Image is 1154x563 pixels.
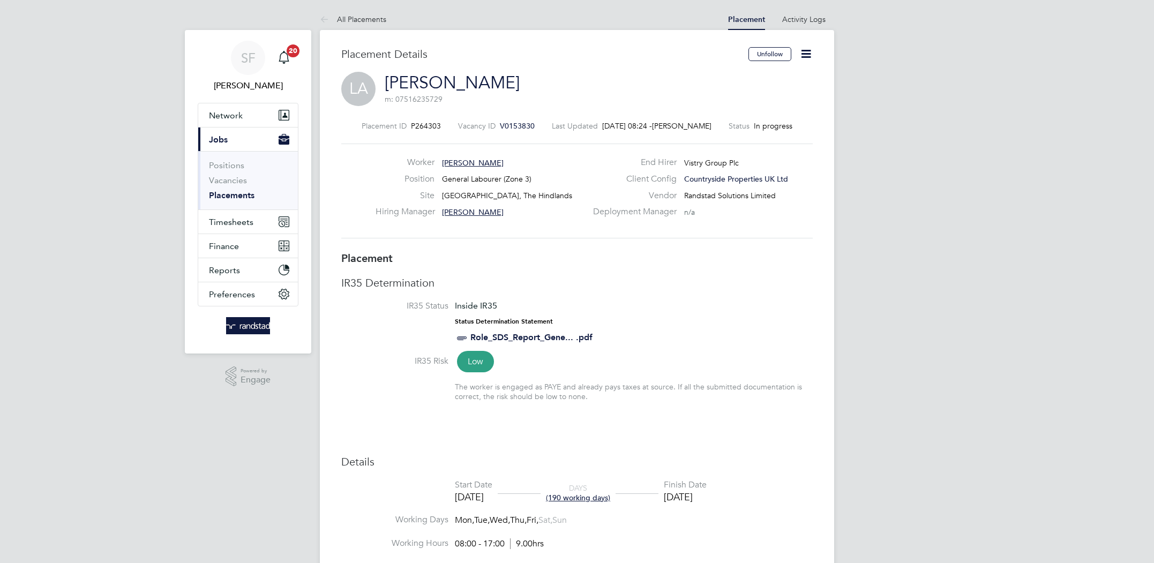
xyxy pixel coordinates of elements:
div: Jobs [198,151,298,209]
div: [DATE] [664,491,707,503]
label: Vendor [587,190,677,201]
a: Positions [209,160,244,170]
div: 08:00 - 17:00 [455,538,544,550]
span: P264303 [411,121,441,131]
div: Start Date [455,479,492,491]
div: The worker is engaged as PAYE and already pays taxes at source. If all the submitted documentatio... [455,382,813,401]
span: Vistry Group Plc [684,158,739,168]
span: Inside IR35 [455,301,497,311]
label: Site [376,190,434,201]
a: Role_SDS_Report_Gene... .pdf [470,332,593,342]
span: Tue, [474,515,490,526]
img: randstad-logo-retina.png [226,317,271,334]
span: Timesheets [209,217,253,227]
span: [PERSON_NAME] [442,158,504,168]
span: Fri, [527,515,538,526]
label: IR35 Risk [341,356,448,367]
span: In progress [754,121,792,131]
span: Sheree Flatman [198,79,298,92]
a: Activity Logs [782,14,826,24]
a: 20 [273,41,295,75]
span: [PERSON_NAME] [652,121,711,131]
a: Placement [728,15,765,24]
a: [PERSON_NAME] [385,72,520,93]
label: Working Hours [341,538,448,549]
span: (190 working days) [546,493,610,502]
span: Wed, [490,515,510,526]
label: Position [376,174,434,185]
label: Deployment Manager [587,206,677,217]
span: [PERSON_NAME] [442,207,504,217]
label: Last Updated [552,121,598,131]
span: 9.00hrs [510,538,544,549]
button: Timesheets [198,210,298,234]
label: Working Days [341,514,448,526]
span: Engage [241,376,271,385]
h3: Placement Details [341,47,740,61]
label: Vacancy ID [458,121,496,131]
nav: Main navigation [185,30,311,354]
button: Preferences [198,282,298,306]
button: Unfollow [748,47,791,61]
span: Sun [552,515,567,526]
span: Preferences [209,289,255,299]
span: Finance [209,241,239,251]
span: [GEOGRAPHIC_DATA], The Hindlands [442,191,572,200]
a: Placements [209,190,254,200]
span: Sat, [538,515,552,526]
span: Thu, [510,515,527,526]
label: Placement ID [362,121,407,131]
span: 20 [287,44,299,57]
label: Hiring Manager [376,206,434,217]
label: Status [729,121,750,131]
b: Placement [341,252,393,265]
span: SF [241,51,256,65]
div: [DATE] [455,491,492,503]
div: DAYS [541,483,616,502]
button: Finance [198,234,298,258]
span: [DATE] 08:24 - [602,121,652,131]
span: Reports [209,265,240,275]
span: Jobs [209,134,228,145]
span: Powered by [241,366,271,376]
span: General Labourer (Zone 3) [442,174,531,184]
span: Countryside Properties UK Ltd [684,174,788,184]
label: Worker [376,157,434,168]
h3: Details [341,455,813,469]
button: Network [198,103,298,127]
span: Network [209,110,243,121]
label: IR35 Status [341,301,448,312]
button: Reports [198,258,298,282]
a: SF[PERSON_NAME] [198,41,298,92]
span: Low [457,351,494,372]
span: Randstad Solutions Limited [684,191,776,200]
div: Finish Date [664,479,707,491]
a: Vacancies [209,175,247,185]
label: Client Config [587,174,677,185]
a: Go to home page [198,317,298,334]
button: Jobs [198,127,298,151]
span: V0153830 [500,121,535,131]
span: m: 07516235729 [385,94,443,104]
h3: IR35 Determination [341,276,813,290]
span: n/a [684,207,695,217]
strong: Status Determination Statement [455,318,553,325]
a: All Placements [320,14,386,24]
span: LA [341,72,376,106]
a: Powered byEngage [226,366,271,387]
span: Mon, [455,515,474,526]
label: End Hirer [587,157,677,168]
